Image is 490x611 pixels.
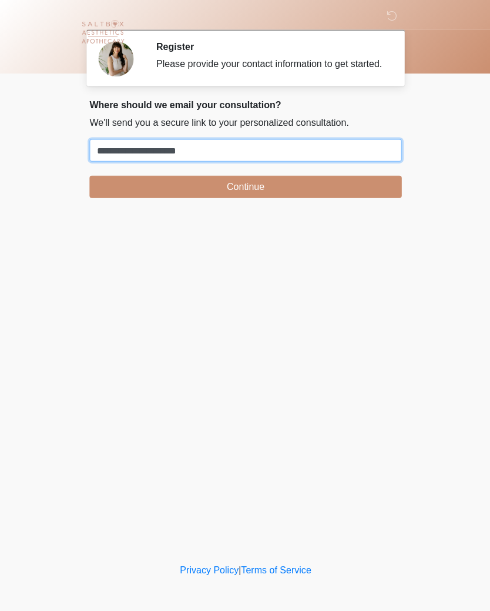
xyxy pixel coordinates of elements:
[78,9,127,59] img: Saltbox Aesthetics Logo
[89,115,401,129] p: We'll send you a secure link to your personalized consultation.
[238,563,240,573] a: |
[89,99,401,111] h2: Where should we email your consultation?
[89,175,401,198] button: Continue
[180,563,239,573] a: Privacy Policy
[240,563,310,573] a: Terms of Service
